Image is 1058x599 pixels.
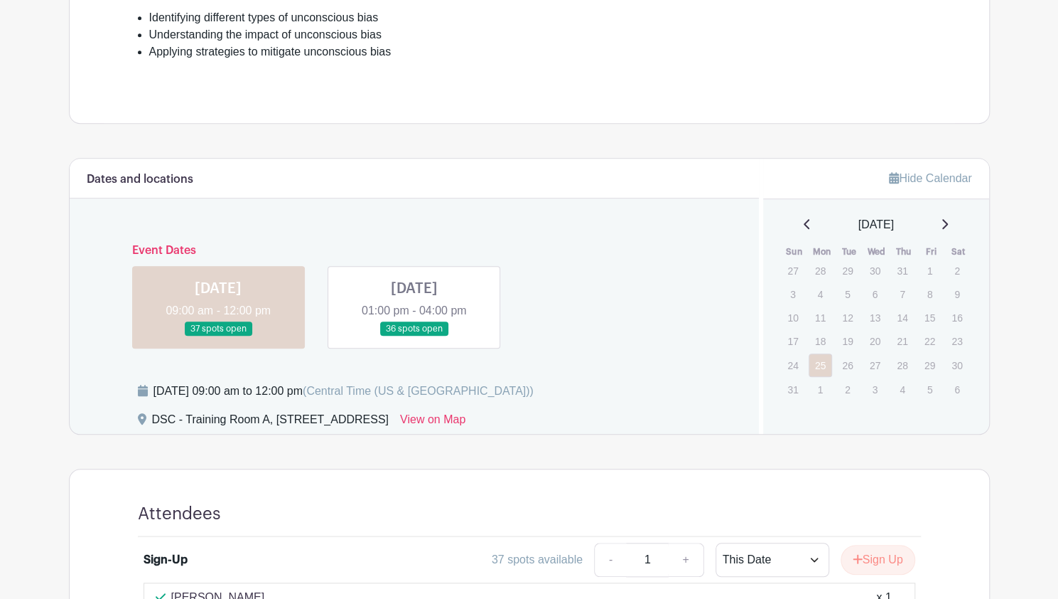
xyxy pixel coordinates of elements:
[781,283,804,305] p: 3
[836,260,859,282] p: 29
[87,173,193,186] h6: Dates and locations
[841,545,915,575] button: Sign Up
[400,411,465,434] a: View on Map
[863,307,887,329] p: 13
[945,260,968,282] p: 2
[918,260,941,282] p: 1
[809,283,832,305] p: 4
[858,216,894,233] span: [DATE]
[836,283,859,305] p: 5
[945,283,968,305] p: 9
[890,245,917,259] th: Thu
[890,260,914,282] p: 31
[863,354,887,376] p: 27
[594,543,627,577] a: -
[149,43,921,60] li: Applying strategies to mitigate unconscious bias
[152,411,389,434] div: DSC - Training Room A, [STREET_ADDRESS]
[863,260,887,282] p: 30
[863,330,887,352] p: 20
[780,245,808,259] th: Sun
[781,354,804,376] p: 24
[918,330,941,352] p: 22
[149,26,921,43] li: Understanding the impact of unconscious bias
[149,9,921,26] li: Identifying different types of unconscious bias
[918,354,941,376] p: 29
[836,354,859,376] p: 26
[836,307,859,329] p: 12
[863,378,887,401] p: 3
[889,172,971,184] a: Hide Calendar
[918,378,941,401] p: 5
[890,283,914,305] p: 7
[144,551,188,568] div: Sign-Up
[809,354,832,377] a: 25
[808,245,836,259] th: Mon
[945,330,968,352] p: 23
[809,307,832,329] p: 11
[303,385,534,397] span: (Central Time (US & [GEOGRAPHIC_DATA]))
[890,354,914,376] p: 28
[781,330,804,352] p: 17
[863,245,890,259] th: Wed
[835,245,863,259] th: Tue
[809,260,832,282] p: 28
[890,378,914,401] p: 4
[138,504,221,524] h4: Attendees
[918,283,941,305] p: 8
[890,307,914,329] p: 14
[863,283,887,305] p: 6
[944,245,972,259] th: Sat
[781,307,804,329] p: 10
[153,383,534,400] div: [DATE] 09:00 am to 12:00 pm
[917,245,945,259] th: Fri
[918,307,941,329] p: 15
[809,378,832,401] p: 1
[836,378,859,401] p: 2
[121,244,708,258] h6: Event Dates
[492,551,583,568] div: 37 spots available
[809,330,832,352] p: 18
[781,378,804,401] p: 31
[836,330,859,352] p: 19
[945,354,968,376] p: 30
[890,330,914,352] p: 21
[945,307,968,329] p: 16
[945,378,968,401] p: 6
[668,543,703,577] a: +
[781,260,804,282] p: 27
